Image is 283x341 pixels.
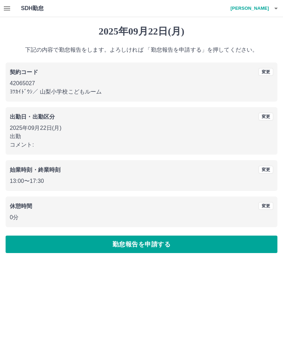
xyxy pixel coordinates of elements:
p: 出勤 [10,132,273,141]
h1: 2025年09月22日(月) [6,25,277,37]
button: 変更 [259,202,273,210]
p: 下記の内容で勤怠報告をします。よろしければ 「勤怠報告を申請する」を押してください。 [6,46,277,54]
button: 変更 [259,68,273,76]
b: 休憩時間 [10,203,32,209]
b: 始業時刻・終業時刻 [10,167,60,173]
button: 変更 [259,166,273,173]
p: 0分 [10,213,273,222]
p: 2025年09月22日(月) [10,124,273,132]
p: 13:00 〜 17:30 [10,177,273,185]
button: 変更 [259,113,273,120]
button: 勤怠報告を申請する [6,236,277,253]
p: 42065027 [10,79,273,88]
p: コメント: [10,141,273,149]
b: 出勤日・出勤区分 [10,114,55,120]
p: ﾖﾂｶｲﾄﾞｳｼ ／ 山梨小学校こどもルーム [10,88,273,96]
b: 契約コード [10,69,38,75]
